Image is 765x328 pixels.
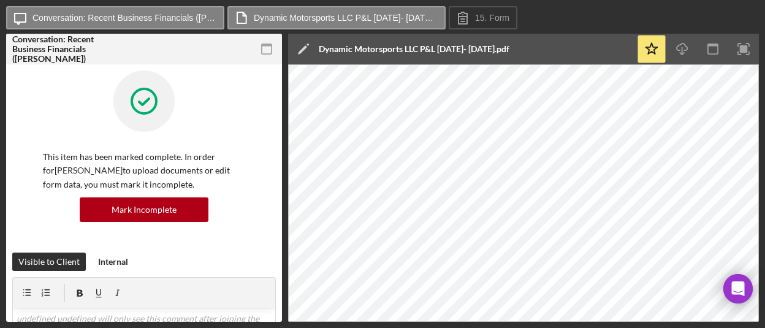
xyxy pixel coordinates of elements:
[12,34,98,64] div: Conversation: Recent Business Financials ([PERSON_NAME])
[723,274,753,303] div: Open Intercom Messenger
[449,6,517,29] button: 15. Form
[12,253,86,271] button: Visible to Client
[112,197,177,222] div: Mark Incomplete
[254,13,438,23] label: Dynamic Motorsports LLC P&L [DATE]- [DATE].pdf
[227,6,446,29] button: Dynamic Motorsports LLC P&L [DATE]- [DATE].pdf
[98,253,128,271] div: Internal
[43,150,245,191] p: This item has been marked complete. In order for [PERSON_NAME] to upload documents or edit form d...
[92,253,134,271] button: Internal
[6,6,224,29] button: Conversation: Recent Business Financials ([PERSON_NAME])
[319,44,509,54] div: Dynamic Motorsports LLC P&L [DATE]- [DATE].pdf
[80,197,208,222] button: Mark Incomplete
[18,253,80,271] div: Visible to Client
[475,13,509,23] label: 15. Form
[32,13,216,23] label: Conversation: Recent Business Financials ([PERSON_NAME])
